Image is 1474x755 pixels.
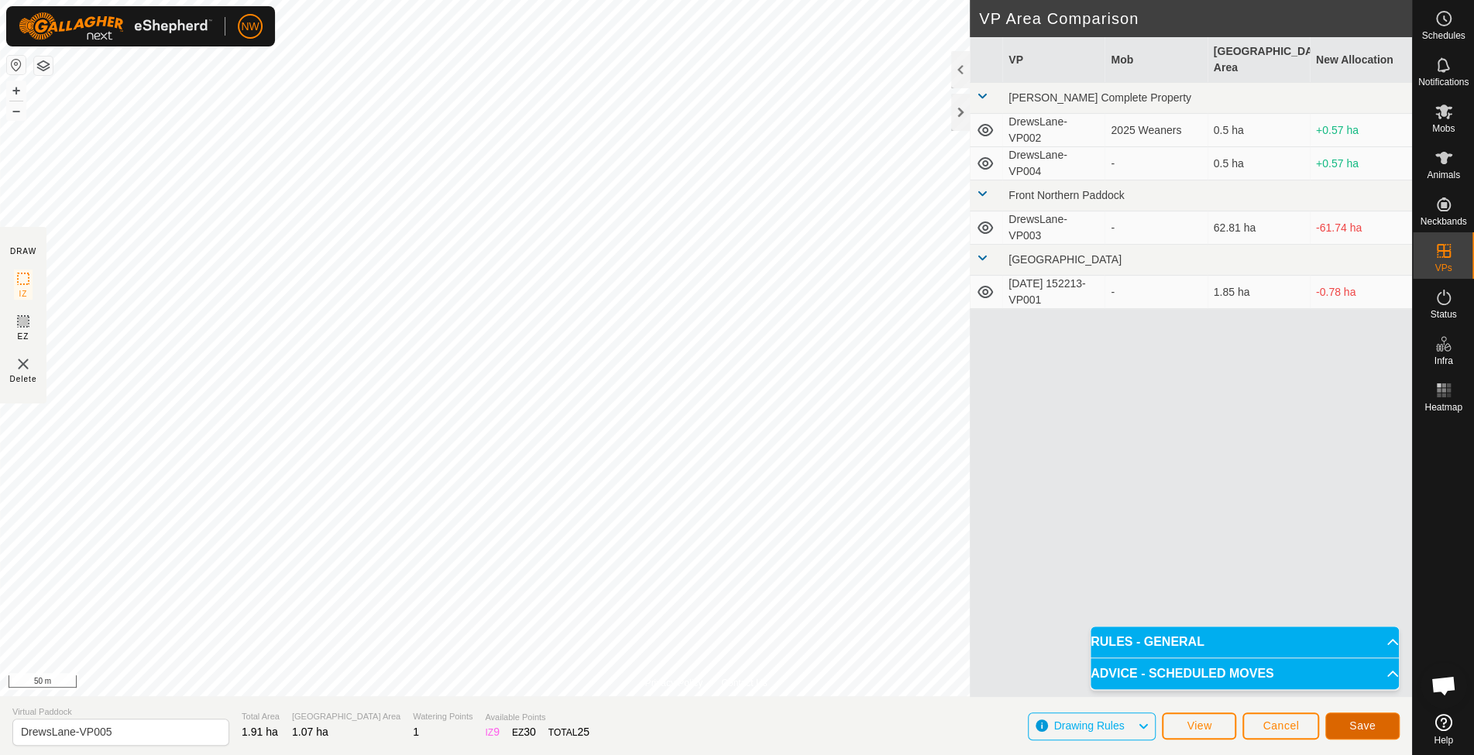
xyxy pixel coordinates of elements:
[10,245,36,257] div: DRAW
[1091,626,1399,657] p-accordion-header: RULES - GENERAL
[1424,403,1462,412] span: Heatmap
[242,726,278,738] span: 1.91 ha
[1208,211,1310,245] td: 62.81 ha
[1008,189,1124,201] span: Front Northern Paddock
[242,710,280,723] span: Total Area
[1310,211,1412,245] td: -61.74 ha
[1008,253,1122,266] span: [GEOGRAPHIC_DATA]
[1002,37,1105,83] th: VP
[413,726,419,738] span: 1
[577,726,589,738] span: 25
[1162,712,1236,740] button: View
[1310,114,1412,147] td: +0.57 ha
[1208,147,1310,180] td: 0.5 ha
[1349,719,1376,732] span: Save
[1002,147,1105,180] td: DrewsLane-VP004
[413,710,472,723] span: Watering Points
[1310,37,1412,83] th: New Allocation
[1008,91,1191,104] span: [PERSON_NAME] Complete Property
[1430,310,1456,319] span: Status
[1091,667,1273,680] span: ADVICE - SCHEDULED MOVES
[1111,156,1201,172] div: -
[524,726,536,738] span: 30
[1418,77,1469,87] span: Notifications
[1413,708,1474,751] a: Help
[1208,114,1310,147] td: 0.5 ha
[7,101,26,120] button: –
[1091,636,1204,648] span: RULES - GENERAL
[1002,211,1105,245] td: DrewsLane-VP003
[548,724,589,740] div: TOTAL
[1002,276,1105,309] td: [DATE] 152213-VP001
[1111,284,1201,300] div: -
[1242,712,1319,740] button: Cancel
[1208,276,1310,309] td: 1.85 ha
[493,726,500,738] span: 9
[512,724,536,740] div: EZ
[1434,736,1453,745] span: Help
[1432,124,1455,133] span: Mobs
[241,19,259,35] span: NW
[7,81,26,100] button: +
[34,57,53,75] button: Map Layers
[1002,114,1105,147] td: DrewsLane-VP002
[1434,356,1452,365] span: Infra
[1310,147,1412,180] td: +0.57 ha
[979,9,1412,28] h2: VP Area Comparison
[14,355,33,373] img: VP
[1187,719,1211,732] span: View
[485,711,589,724] span: Available Points
[1434,263,1452,273] span: VPs
[1208,37,1310,83] th: [GEOGRAPHIC_DATA] Area
[1427,170,1460,180] span: Animals
[1111,122,1201,139] div: 2025 Weaners
[1421,662,1467,709] div: Open chat
[12,705,229,719] span: Virtual Paddock
[18,331,29,342] span: EZ
[644,676,703,690] a: Privacy Policy
[19,288,28,300] span: IZ
[292,710,400,723] span: [GEOGRAPHIC_DATA] Area
[292,726,328,738] span: 1.07 ha
[1053,719,1124,732] span: Drawing Rules
[1263,719,1299,732] span: Cancel
[10,373,37,385] span: Delete
[1421,31,1465,40] span: Schedules
[1310,276,1412,309] td: -0.78 ha
[1325,712,1400,740] button: Save
[485,724,499,740] div: IZ
[721,676,767,690] a: Contact Us
[1420,217,1466,226] span: Neckbands
[1105,37,1207,83] th: Mob
[19,12,212,40] img: Gallagher Logo
[7,56,26,74] button: Reset Map
[1111,220,1201,236] div: -
[1091,658,1399,689] p-accordion-header: ADVICE - SCHEDULED MOVES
